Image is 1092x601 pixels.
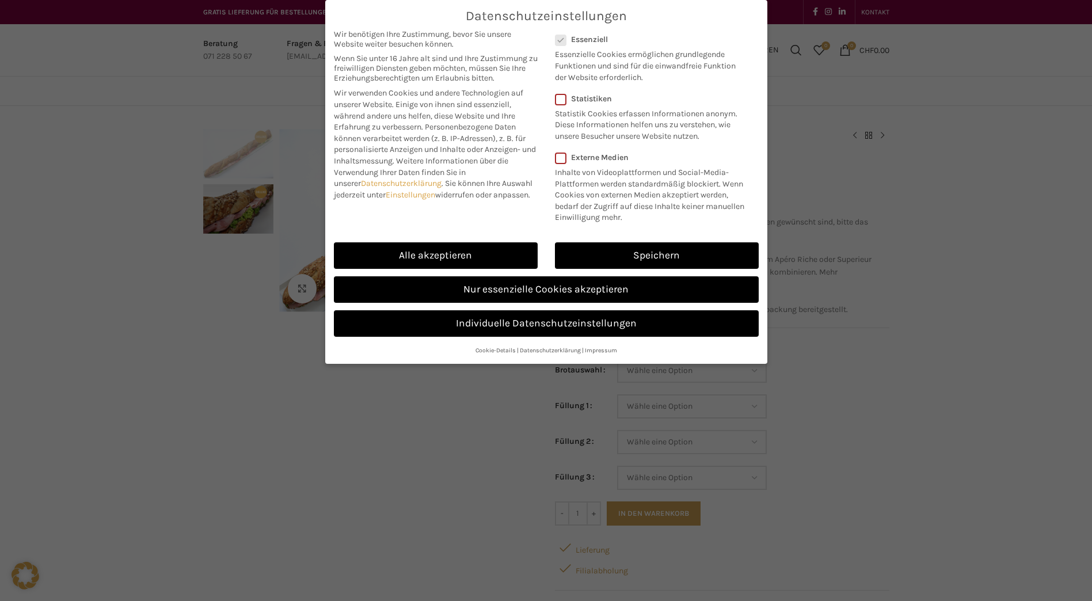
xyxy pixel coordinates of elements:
label: Essenziell [555,35,744,44]
span: Personenbezogene Daten können verarbeitet werden (z. B. IP-Adressen), z. B. für personalisierte A... [334,122,536,166]
p: Statistik Cookies erfassen Informationen anonym. Diese Informationen helfen uns zu verstehen, wie... [555,104,744,142]
label: Externe Medien [555,153,751,162]
a: Speichern [555,242,759,269]
span: Datenschutzeinstellungen [466,9,627,24]
span: Sie können Ihre Auswahl jederzeit unter widerrufen oder anpassen. [334,178,532,200]
span: Wir benötigen Ihre Zustimmung, bevor Sie unsere Website weiter besuchen können. [334,29,538,49]
a: Einstellungen [386,190,435,200]
span: Wenn Sie unter 16 Jahre alt sind und Ihre Zustimmung zu freiwilligen Diensten geben möchten, müss... [334,54,538,83]
a: Datenschutzerklärung [361,178,442,188]
a: Nur essenzielle Cookies akzeptieren [334,276,759,303]
p: Essenzielle Cookies ermöglichen grundlegende Funktionen und sind für die einwandfreie Funktion de... [555,44,744,83]
label: Statistiken [555,94,744,104]
a: Individuelle Datenschutzeinstellungen [334,310,759,337]
span: Weitere Informationen über die Verwendung Ihrer Daten finden Sie in unserer . [334,156,508,188]
span: Wir verwenden Cookies und andere Technologien auf unserer Website. Einige von ihnen sind essenzie... [334,88,523,132]
a: Impressum [585,347,617,354]
p: Inhalte von Videoplattformen und Social-Media-Plattformen werden standardmäßig blockiert. Wenn Co... [555,162,751,223]
a: Datenschutzerklärung [520,347,581,354]
a: Cookie-Details [475,347,516,354]
a: Alle akzeptieren [334,242,538,269]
